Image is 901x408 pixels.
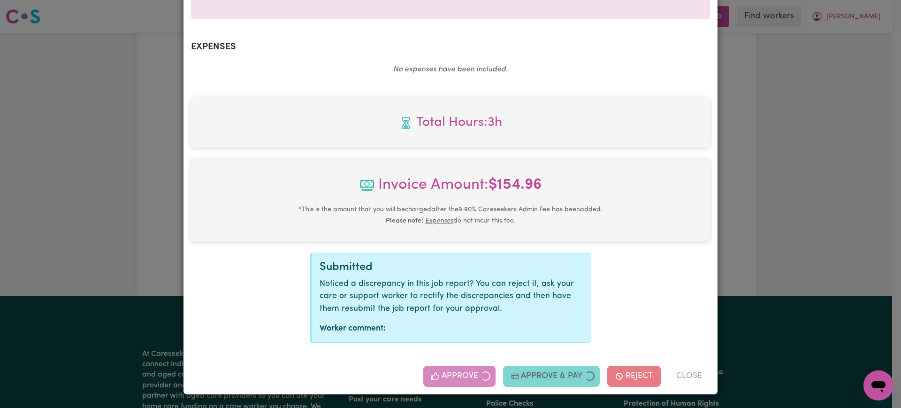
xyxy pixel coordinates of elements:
span: Invoice Amount: [199,174,702,204]
u: Expenses [425,217,453,224]
b: Please note: [386,217,423,224]
em: No expenses have been included. [393,66,508,73]
span: Submitted [320,262,373,273]
iframe: Button to launch messaging window [863,370,893,400]
strong: Worker comment: [320,324,386,332]
span: Total hours worked: 3 hours [199,113,702,132]
p: Noticed a discrepancy in this job report? You can reject it, ask your care or support worker to r... [320,278,583,315]
h2: Expenses [191,41,710,53]
small: This is the amount that you will be charged after the 9.90 % Careseekers Admin Fee has been added... [298,206,603,224]
b: $ 154.96 [489,177,542,192]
